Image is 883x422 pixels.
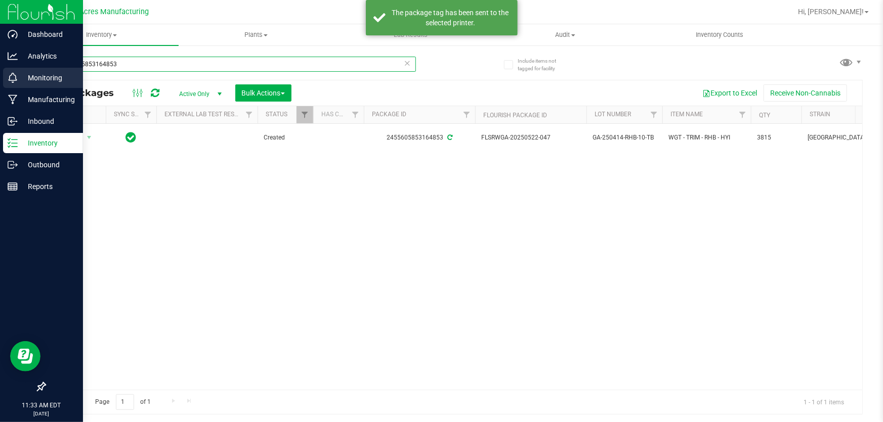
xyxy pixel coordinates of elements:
button: Bulk Actions [235,84,291,102]
span: Audit [488,30,642,39]
a: Plants [179,24,333,45]
a: Inventory [24,24,179,45]
inline-svg: Analytics [8,51,18,61]
inline-svg: Reports [8,181,18,192]
div: The package tag has been sent to the selected printer. [391,8,510,28]
p: Analytics [18,50,78,62]
a: Filter [734,106,751,123]
a: Qty [759,112,770,119]
span: Include items not tagged for facility [518,57,568,72]
span: Created [264,133,307,143]
inline-svg: Monitoring [8,73,18,83]
a: Flourish Package ID [483,112,547,119]
span: Page of 1 [87,394,159,410]
span: Green Acres Manufacturing [58,8,149,16]
span: In Sync [126,130,137,145]
span: 1 - 1 of 1 items [795,394,852,409]
p: Outbound [18,159,78,171]
a: Lab Results [333,24,488,45]
span: Sync from Compliance System [446,134,452,141]
inline-svg: Manufacturing [8,95,18,105]
a: Strain [810,111,830,118]
span: Plants [179,30,332,39]
span: Hi, [PERSON_NAME]! [798,8,864,16]
p: Monitoring [18,72,78,84]
a: Sync Status [114,111,153,118]
span: Inventory [24,30,179,39]
inline-svg: Inbound [8,116,18,126]
span: Inventory Counts [683,30,758,39]
span: Bulk Actions [242,89,285,97]
a: Filter [646,106,662,123]
p: Manufacturing [18,93,78,106]
input: Search Package ID, Item Name, SKU, Lot or Part Number... [45,57,416,72]
p: Inventory [18,137,78,149]
a: Filter [347,106,364,123]
a: Filter [297,106,313,123]
a: Audit [488,24,642,45]
span: WGT - TRIM - RHB - HYI [668,133,745,143]
p: Reports [18,180,78,193]
button: Export to Excel [696,84,764,102]
a: Filter [140,106,156,123]
a: Inventory Counts [643,24,797,45]
a: Item Name [670,111,703,118]
a: Lot Number [595,111,631,118]
th: Has COA [313,106,364,124]
span: All Packages [53,87,124,99]
p: Inbound [18,115,78,127]
a: Status [266,111,287,118]
div: 2455605853164853 [362,133,477,143]
p: 11:33 AM EDT [5,401,78,410]
a: Filter [458,106,475,123]
a: Package ID [372,111,406,118]
iframe: Resource center [10,341,40,371]
p: [DATE] [5,410,78,417]
input: 1 [116,394,134,410]
button: Receive Non-Cannabis [764,84,847,102]
span: FLSRWGA-20250522-047 [481,133,580,143]
span: 3815 [757,133,795,143]
a: Filter [241,106,258,123]
span: GA-250414-RHB-10-TB [593,133,656,143]
p: Dashboard [18,28,78,40]
inline-svg: Dashboard [8,29,18,39]
inline-svg: Inventory [8,138,18,148]
span: Clear [404,57,411,70]
span: select [83,130,96,145]
a: External Lab Test Result [164,111,244,118]
inline-svg: Outbound [8,160,18,170]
